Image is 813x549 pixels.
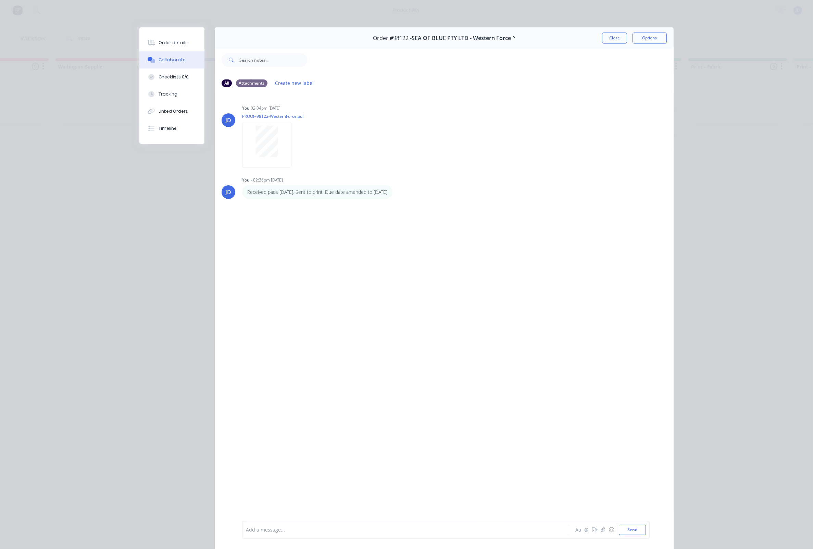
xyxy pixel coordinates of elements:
button: Create new label [272,78,317,88]
button: Linked Orders [139,103,204,120]
div: Timeline [159,125,177,132]
div: Collaborate [159,57,186,63]
div: Linked Orders [159,108,188,114]
div: 02:34pm [DATE] [251,105,280,111]
button: Close [602,33,627,43]
div: JD [226,116,232,124]
div: Checklists 0/0 [159,74,189,80]
button: Timeline [139,120,204,137]
div: Attachments [236,79,267,87]
button: Options [633,33,667,43]
div: Tracking [159,91,177,97]
div: JD [226,188,232,196]
button: @ [583,526,591,534]
div: Order details [159,40,188,46]
button: Order details [139,34,204,51]
div: You [242,105,249,111]
button: Checklists 0/0 [139,68,204,86]
p: PROOF-98122-WesternForce.pdf [242,113,304,119]
button: Collaborate [139,51,204,68]
input: Search notes... [239,53,307,67]
button: Aa [574,526,583,534]
div: You [242,177,249,183]
button: ☺ [607,526,615,534]
div: All [222,79,232,87]
span: Order #98122 - [373,35,412,41]
div: - 02:36pm [DATE] [251,177,283,183]
p: Received pads [DATE]. Sent to print. Due date amended to [DATE] [247,189,387,196]
span: SEA OF BLUE PTY LTD - Western Force ^ [412,35,515,41]
button: Tracking [139,86,204,103]
button: Send [619,525,646,535]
